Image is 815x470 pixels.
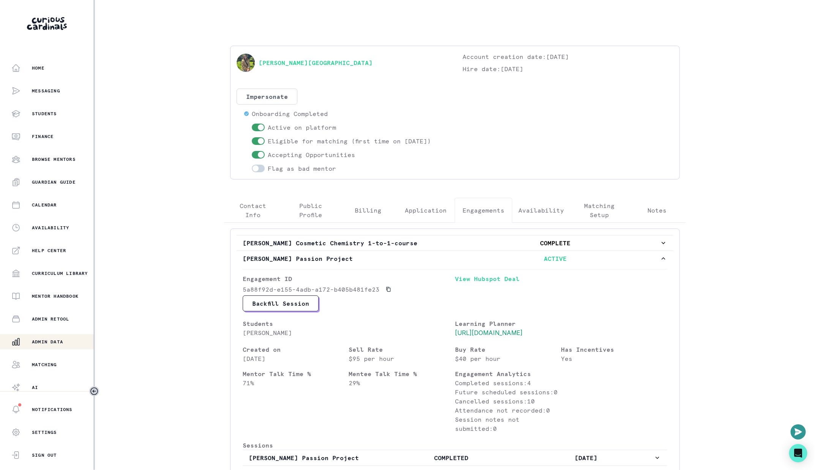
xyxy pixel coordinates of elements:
p: Calendar [32,202,57,208]
p: Billing [355,206,381,215]
p: 29 % [349,378,455,387]
button: [PERSON_NAME] Passion ProjectCOMPLETED[DATE] [243,450,667,465]
p: [DATE] [519,453,654,462]
button: Backfill Session [243,295,319,311]
p: $40 per hour [455,354,561,363]
p: Accepting Opportunities [268,150,355,159]
p: Messaging [32,88,60,94]
p: COMPLETED [384,453,518,462]
p: COMPLETE [451,238,660,248]
p: Session notes not submitted: 0 [455,415,561,433]
p: Matching Setup [577,201,622,219]
p: Help Center [32,248,66,254]
p: Has Incentives [561,345,668,354]
p: Contact Info [231,201,275,219]
p: Matching [32,362,57,368]
p: [PERSON_NAME] Cosmetic Chemistry 1-to-1-course [243,238,451,248]
p: Settings [32,429,57,435]
p: Home [32,65,44,71]
p: Availability [32,225,69,231]
p: Students [243,319,455,328]
p: Guardian Guide [32,179,76,185]
p: Mentee Talk Time % [349,369,455,378]
button: [PERSON_NAME] Passion ProjectACTIVE [237,251,673,266]
a: [URL][DOMAIN_NAME] [455,329,523,337]
p: 5a88f92d-e155-4adb-a172-b405b481fe23 [243,285,379,294]
p: Cancelled sessions: 10 [455,397,561,406]
p: Curriculum Library [32,270,88,276]
p: Attendance not recorded: 0 [455,406,561,415]
button: [PERSON_NAME] Cosmetic Chemistry 1-to-1-courseCOMPLETE [237,235,673,251]
p: [DATE] [243,354,349,363]
button: Copied to clipboard [382,283,395,295]
p: Future scheduled sessions: 0 [455,387,561,397]
p: Notifications [32,406,73,413]
p: Yes [561,354,668,363]
p: Public Profile [288,201,333,219]
p: [PERSON_NAME] [243,328,455,337]
p: Notes [648,206,667,215]
button: Toggle sidebar [89,386,99,396]
p: AI [32,384,38,391]
p: Completed sessions: 4 [455,378,561,387]
p: Active on platform [268,123,336,132]
p: Onboarding Completed [252,109,328,118]
p: Buy Rate [455,345,561,354]
p: Engagement Analytics [455,369,561,378]
p: Mentor Handbook [32,293,79,299]
p: Account creation date: [DATE] [463,52,673,61]
p: Hire date: [DATE] [463,64,673,73]
p: $95 per hour [349,354,455,363]
p: Browse Mentors [32,156,76,162]
p: Finance [32,133,54,140]
div: Open Intercom Messenger [789,444,807,462]
button: Open or close messaging widget [791,424,806,440]
p: Flag as bad mentor [268,164,336,173]
p: Sessions [243,441,667,450]
p: [PERSON_NAME] Passion Project [249,453,384,462]
button: Impersonate [237,89,297,105]
p: Sell Rate [349,345,455,354]
a: View Hubspot Deal [455,274,667,295]
p: Learning Planner [455,319,667,328]
p: Application [405,206,447,215]
p: Students [32,111,57,117]
p: ACTIVE [451,254,660,263]
a: [PERSON_NAME][GEOGRAPHIC_DATA] [259,58,373,67]
p: Engagement ID [243,274,455,283]
p: Mentor Talk Time % [243,369,349,378]
p: Availability [519,206,564,215]
p: Admin Retool [32,316,69,322]
p: Sign Out [32,452,57,458]
img: Curious Cardinals Logo [27,17,67,30]
p: [PERSON_NAME] Passion Project [243,254,451,263]
p: 71 % [243,378,349,387]
p: Created on [243,345,349,354]
p: Admin Data [32,339,63,345]
p: Eligible for matching (first time on [DATE]) [268,137,431,146]
p: Engagements [463,206,504,215]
